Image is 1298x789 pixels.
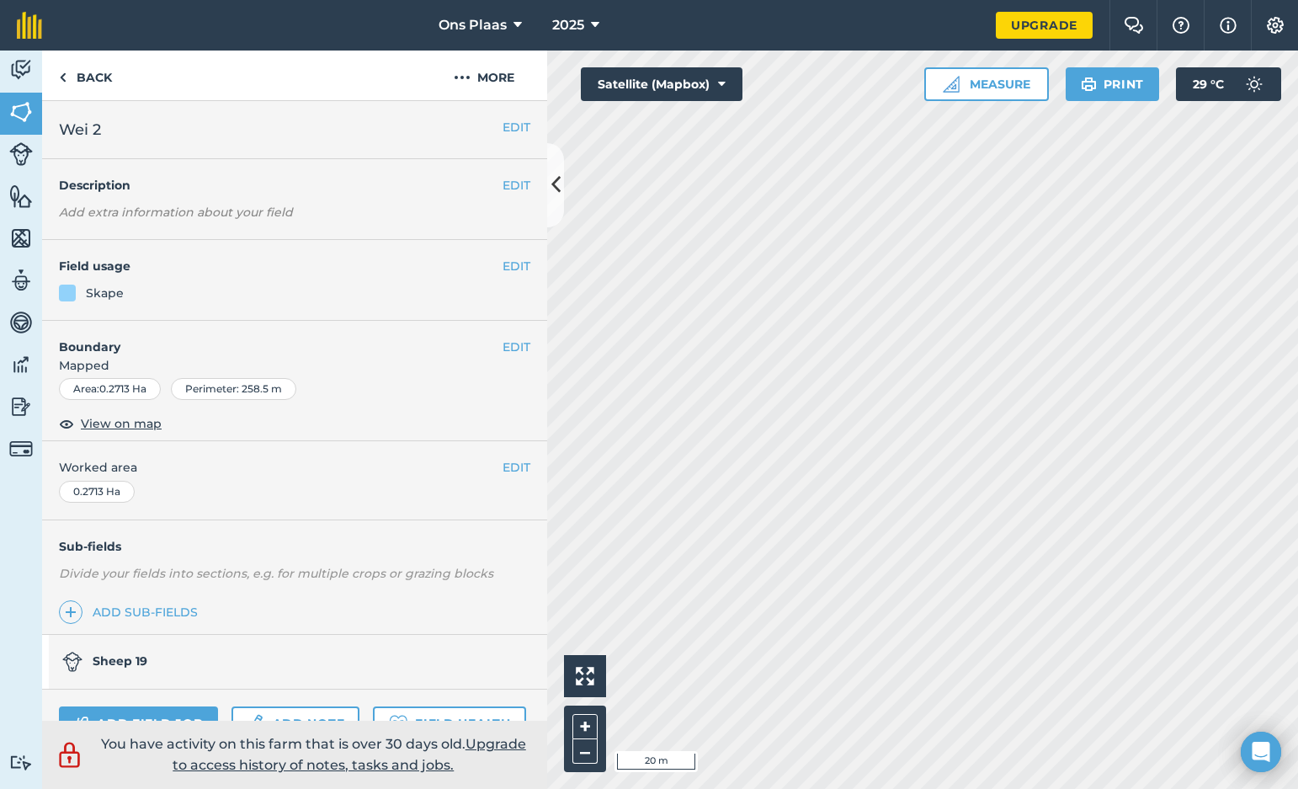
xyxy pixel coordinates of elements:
[1124,17,1144,34] img: Two speech bubbles overlapping with the left bubble in the forefront
[17,12,42,39] img: fieldmargin Logo
[9,226,33,251] img: svg+xml;base64,PHN2ZyB4bWxucz0iaHR0cDovL3d3dy53My5vcmcvMjAwMC9zdmciIHdpZHRoPSI1NiIgaGVpZ2h0PSI2MC...
[247,713,265,733] img: svg+xml;base64,PD94bWwgdmVyc2lvbj0iMS4wIiBlbmNvZGluZz0idXRmLTgiPz4KPCEtLSBHZW5lcmF0b3I6IEFkb2JlIE...
[503,176,530,195] button: EDIT
[924,67,1049,101] button: Measure
[9,184,33,209] img: svg+xml;base64,PHN2ZyB4bWxucz0iaHR0cDovL3d3dy53My5vcmcvMjAwMC9zdmciIHdpZHRoPSI1NiIgaGVpZ2h0PSI2MC...
[1171,17,1191,34] img: A question mark icon
[503,257,530,275] button: EDIT
[59,67,66,88] img: svg+xml;base64,PHN2ZyB4bWxucz0iaHR0cDovL3d3dy53My5vcmcvMjAwMC9zdmciIHdpZHRoPSI5IiBoZWlnaHQ9IjI0Ii...
[439,15,507,35] span: Ons Plaas
[59,481,135,503] div: 0.2713 Ha
[59,706,218,740] a: Add field job
[503,338,530,356] button: EDIT
[9,57,33,83] img: svg+xml;base64,PD94bWwgdmVyc2lvbj0iMS4wIiBlbmNvZGluZz0idXRmLTgiPz4KPCEtLSBHZW5lcmF0b3I6IEFkb2JlIE...
[231,706,359,740] a: Add note
[552,15,584,35] span: 2025
[59,118,101,141] span: Wei 2
[74,713,90,733] img: svg+xml;base64,PD94bWwgdmVyc2lvbj0iMS4wIiBlbmNvZGluZz0idXRmLTgiPz4KPCEtLSBHZW5lcmF0b3I6IEFkb2JlIE...
[59,205,293,220] em: Add extra information about your field
[1237,67,1271,101] img: svg+xml;base64,PD94bWwgdmVyc2lvbj0iMS4wIiBlbmNvZGluZz0idXRmLTgiPz4KPCEtLSBHZW5lcmF0b3I6IEFkb2JlIE...
[1220,15,1237,35] img: svg+xml;base64,PHN2ZyB4bWxucz0iaHR0cDovL3d3dy53My5vcmcvMjAwMC9zdmciIHdpZHRoPSIxNyIgaGVpZ2h0PSIxNy...
[86,284,124,302] div: Skape
[59,413,74,434] img: svg+xml;base64,PHN2ZyB4bWxucz0iaHR0cDovL3d3dy53My5vcmcvMjAwMC9zdmciIHdpZHRoPSIxOCIgaGVpZ2h0PSIyNC...
[59,378,161,400] div: Area : 0.2713 Ha
[9,754,33,770] img: svg+xml;base64,PD94bWwgdmVyc2lvbj0iMS4wIiBlbmNvZGluZz0idXRmLTgiPz4KPCEtLSBHZW5lcmF0b3I6IEFkb2JlIE...
[42,356,547,375] span: Mapped
[943,76,960,93] img: Ruler icon
[42,51,129,100] a: Back
[42,321,503,356] h4: Boundary
[9,268,33,293] img: svg+xml;base64,PD94bWwgdmVyc2lvbj0iMS4wIiBlbmNvZGluZz0idXRmLTgiPz4KPCEtLSBHZW5lcmF0b3I6IEFkb2JlIE...
[1193,67,1224,101] span: 29 ° C
[503,118,530,136] button: EDIT
[454,67,471,88] img: svg+xml;base64,PHN2ZyB4bWxucz0iaHR0cDovL3d3dy53My5vcmcvMjAwMC9zdmciIHdpZHRoPSIyMCIgaGVpZ2h0PSIyNC...
[9,99,33,125] img: svg+xml;base64,PHN2ZyB4bWxucz0iaHR0cDovL3d3dy53My5vcmcvMjAwMC9zdmciIHdpZHRoPSI1NiIgaGVpZ2h0PSI2MC...
[572,739,598,764] button: –
[1241,732,1281,772] div: Open Intercom Messenger
[62,652,82,672] img: svg+xml;base64,PD94bWwgdmVyc2lvbj0iMS4wIiBlbmNvZGluZz0idXRmLTgiPz4KPCEtLSBHZW5lcmF0b3I6IEFkb2JlIE...
[421,51,547,100] button: More
[42,537,547,556] h4: Sub-fields
[81,414,162,433] span: View on map
[9,437,33,461] img: svg+xml;base64,PD94bWwgdmVyc2lvbj0iMS4wIiBlbmNvZGluZz0idXRmLTgiPz4KPCEtLSBHZW5lcmF0b3I6IEFkb2JlIE...
[59,413,162,434] button: View on map
[581,67,742,101] button: Satellite (Mapbox)
[59,257,503,275] h4: Field usage
[996,12,1093,39] a: Upgrade
[576,667,594,685] img: Four arrows, one pointing top left, one top right, one bottom right and the last bottom left
[171,378,296,400] div: Perimeter : 258.5 m
[59,176,530,195] h4: Description
[1176,67,1281,101] button: 29 °C
[93,733,535,776] p: You have activity on this farm that is over 30 days old.
[9,142,33,166] img: svg+xml;base64,PD94bWwgdmVyc2lvbj0iMS4wIiBlbmNvZGluZz0idXRmLTgiPz4KPCEtLSBHZW5lcmF0b3I6IEFkb2JlIE...
[1265,17,1285,34] img: A cog icon
[1066,67,1160,101] button: Print
[1081,74,1097,94] img: svg+xml;base64,PHN2ZyB4bWxucz0iaHR0cDovL3d3dy53My5vcmcvMjAwMC9zdmciIHdpZHRoPSIxOSIgaGVpZ2h0PSIyNC...
[572,714,598,739] button: +
[9,310,33,335] img: svg+xml;base64,PD94bWwgdmVyc2lvbj0iMS4wIiBlbmNvZGluZz0idXRmLTgiPz4KPCEtLSBHZW5lcmF0b3I6IEFkb2JlIE...
[42,635,530,689] a: Sheep 19
[373,706,525,740] a: Field Health
[59,600,205,624] a: Add sub-fields
[9,394,33,419] img: svg+xml;base64,PD94bWwgdmVyc2lvbj0iMS4wIiBlbmNvZGluZz0idXRmLTgiPz4KPCEtLSBHZW5lcmF0b3I6IEFkb2JlIE...
[59,458,530,477] span: Worked area
[59,566,493,581] em: Divide your fields into sections, e.g. for multiple crops or grazing blocks
[9,352,33,377] img: svg+xml;base64,PD94bWwgdmVyc2lvbj0iMS4wIiBlbmNvZGluZz0idXRmLTgiPz4KPCEtLSBHZW5lcmF0b3I6IEFkb2JlIE...
[55,739,84,770] img: svg+xml;base64,PD94bWwgdmVyc2lvbj0iMS4wIiBlbmNvZGluZz0idXRmLTgiPz4KPCEtLSBHZW5lcmF0b3I6IEFkb2JlIE...
[93,653,147,669] strong: Sheep 19
[503,458,530,477] button: EDIT
[65,602,77,622] img: svg+xml;base64,PHN2ZyB4bWxucz0iaHR0cDovL3d3dy53My5vcmcvMjAwMC9zdmciIHdpZHRoPSIxNCIgaGVpZ2h0PSIyNC...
